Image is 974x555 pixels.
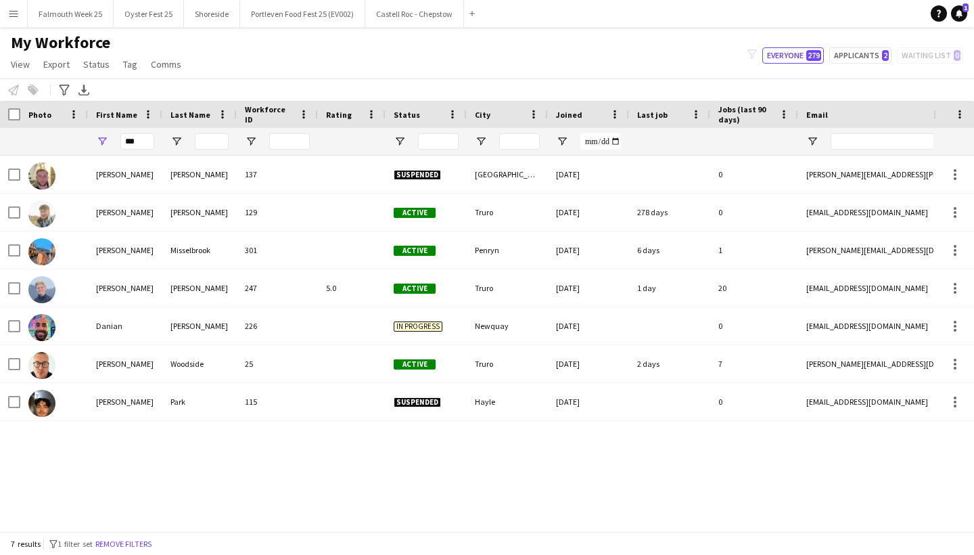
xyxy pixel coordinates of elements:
[162,383,237,420] div: Park
[28,110,51,120] span: Photo
[28,276,55,303] img: Dan Westley
[162,345,237,382] div: Woodside
[96,110,137,120] span: First Name
[951,5,967,22] a: 1
[162,269,237,307] div: [PERSON_NAME]
[195,133,229,150] input: Last Name Filter Input
[88,156,162,193] div: [PERSON_NAME]
[170,135,183,148] button: Open Filter Menu
[28,162,55,190] img: Dan Chamberlin
[829,47,891,64] button: Applicants2
[11,58,30,70] span: View
[418,133,459,150] input: Status Filter Input
[5,56,35,73] a: View
[93,537,154,552] button: Remove filters
[467,269,548,307] div: Truro
[88,269,162,307] div: [PERSON_NAME]
[710,307,798,345] div: 0
[806,135,818,148] button: Open Filter Menu
[710,231,798,269] div: 1
[394,284,436,294] span: Active
[245,135,257,148] button: Open Filter Menu
[556,135,568,148] button: Open Filter Menu
[114,1,184,27] button: Oyster Fest 25
[28,238,55,265] img: Dan Misselbrook
[237,345,318,382] div: 25
[475,110,490,120] span: City
[318,269,386,307] div: 5.0
[43,58,70,70] span: Export
[580,133,621,150] input: Joined Filter Input
[467,345,548,382] div: Truro
[28,352,55,379] img: Daniel Ian Woodside
[245,104,294,125] span: Workforce ID
[57,539,93,549] span: 1 filter set
[237,269,318,307] div: 247
[762,47,824,64] button: Everyone279
[548,156,629,193] div: [DATE]
[237,307,318,345] div: 226
[162,307,237,345] div: [PERSON_NAME]
[394,397,441,407] span: Suspended
[718,104,774,125] span: Jobs (last 90 days)
[806,50,821,61] span: 279
[629,194,710,231] div: 278 days
[499,133,540,150] input: City Filter Input
[548,194,629,231] div: [DATE]
[38,56,75,73] a: Export
[394,170,441,180] span: Suspended
[548,307,629,345] div: [DATE]
[76,82,92,98] app-action-btn: Export XLSX
[28,1,114,27] button: Falmouth Week 25
[162,194,237,231] div: [PERSON_NAME]
[365,1,464,27] button: Castell Roc - Chepstow
[806,110,828,120] span: Email
[326,110,352,120] span: Rating
[88,307,162,345] div: Danian
[394,246,436,256] span: Active
[629,231,710,269] div: 6 days
[394,208,436,218] span: Active
[237,231,318,269] div: 301
[88,231,162,269] div: [PERSON_NAME]
[96,135,108,148] button: Open Filter Menu
[162,156,237,193] div: [PERSON_NAME]
[467,156,548,193] div: [GEOGRAPHIC_DATA]
[467,383,548,420] div: Hayle
[710,383,798,420] div: 0
[629,345,710,382] div: 2 days
[56,82,72,98] app-action-btn: Advanced filters
[710,194,798,231] div: 0
[78,56,115,73] a: Status
[394,110,420,120] span: Status
[162,231,237,269] div: Misselbrook
[240,1,365,27] button: Portleven Food Fest 25 (EV002)
[88,383,162,420] div: [PERSON_NAME]
[963,3,969,12] span: 1
[118,56,143,73] a: Tag
[467,307,548,345] div: Newquay
[629,269,710,307] div: 1 day
[548,231,629,269] div: [DATE]
[475,135,487,148] button: Open Filter Menu
[170,110,210,120] span: Last Name
[882,50,889,61] span: 2
[88,345,162,382] div: [PERSON_NAME]
[394,321,442,332] span: In progress
[123,58,137,70] span: Tag
[237,194,318,231] div: 129
[710,156,798,193] div: 0
[28,390,55,417] img: Danny Park
[394,135,406,148] button: Open Filter Menu
[710,345,798,382] div: 7
[145,56,187,73] a: Comms
[394,359,436,370] span: Active
[237,383,318,420] div: 115
[28,314,55,341] img: Danian Pombo
[11,32,110,53] span: My Workforce
[548,269,629,307] div: [DATE]
[467,194,548,231] div: Truro
[467,231,548,269] div: Penryn
[151,58,181,70] span: Comms
[28,200,55,227] img: Dan Godley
